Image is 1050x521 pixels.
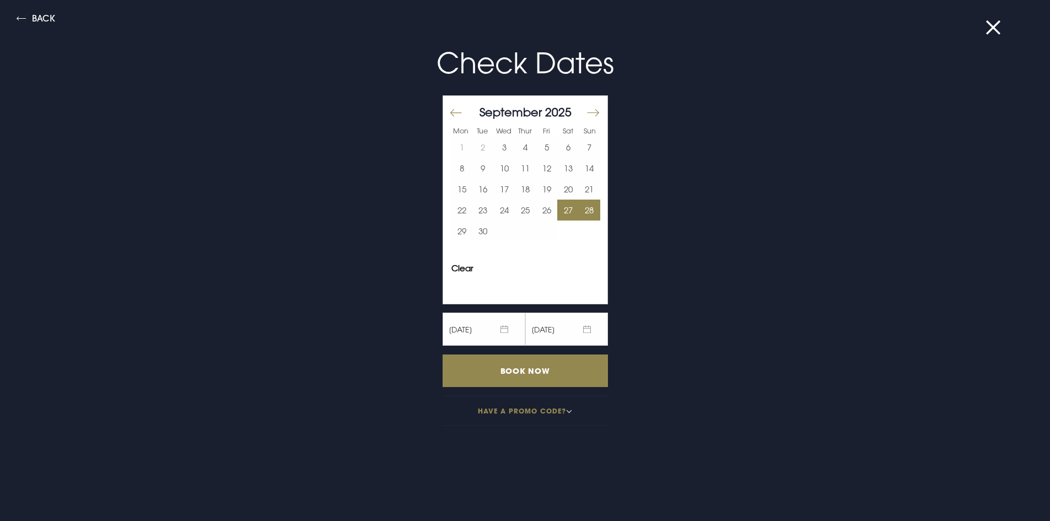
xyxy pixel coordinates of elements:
p: Check Dates [263,42,788,84]
td: Choose Friday, September 19, 2025 as your end date. [536,179,558,200]
span: 2025 [545,105,572,119]
button: 9 [472,158,494,179]
td: Selected. Saturday, September 27, 2025 [557,200,579,221]
td: Choose Thursday, September 4, 2025 as your end date. [515,137,536,158]
button: 6 [557,137,579,158]
button: Back [17,14,55,26]
button: 18 [515,179,536,200]
button: 21 [579,179,600,200]
td: Choose Monday, September 22, 2025 as your end date. [451,200,473,221]
button: Clear [451,264,473,272]
button: 5 [536,137,558,158]
td: Choose Friday, September 26, 2025 as your end date. [536,200,558,221]
td: Choose Wednesday, September 10, 2025 as your end date. [494,158,515,179]
input: Book Now [443,355,608,387]
td: Choose Tuesday, September 23, 2025 as your end date. [472,200,494,221]
span: September [480,105,542,119]
button: 28 [579,200,600,221]
span: [DATE] [443,313,525,346]
td: Choose Tuesday, September 9, 2025 as your end date. [472,158,494,179]
td: Choose Sunday, September 28, 2025 as your end date. [579,200,600,221]
td: Choose Sunday, September 14, 2025 as your end date. [579,158,600,179]
td: Choose Thursday, September 11, 2025 as your end date. [515,158,536,179]
td: Choose Monday, September 29, 2025 as your end date. [451,221,473,241]
td: Choose Saturday, September 13, 2025 as your end date. [557,158,579,179]
button: 16 [472,179,494,200]
button: 23 [472,200,494,221]
td: Choose Friday, September 12, 2025 as your end date. [536,158,558,179]
button: 19 [536,179,558,200]
button: 7 [579,137,600,158]
td: Choose Monday, September 8, 2025 as your end date. [451,158,473,179]
button: 10 [494,158,515,179]
button: 22 [451,200,473,221]
td: Choose Wednesday, September 3, 2025 as your end date. [494,137,515,158]
td: Choose Sunday, September 7, 2025 as your end date. [579,137,600,158]
span: [DATE] [525,313,608,346]
td: Choose Thursday, September 18, 2025 as your end date. [515,179,536,200]
td: Choose Thursday, September 25, 2025 as your end date. [515,200,536,221]
button: 30 [472,221,494,241]
button: 8 [451,158,473,179]
button: 24 [494,200,515,221]
button: 12 [536,158,558,179]
button: 4 [515,137,536,158]
button: 26 [536,200,558,221]
button: 3 [494,137,515,158]
button: Have a promo code? [443,396,608,426]
td: Choose Wednesday, September 17, 2025 as your end date. [494,179,515,200]
td: Choose Tuesday, September 16, 2025 as your end date. [472,179,494,200]
td: Choose Friday, September 5, 2025 as your end date. [536,137,558,158]
button: Move forward to switch to the next month. [586,101,599,125]
td: Choose Monday, September 15, 2025 as your end date. [451,179,473,200]
button: 13 [557,158,579,179]
button: Move backward to switch to the previous month. [449,101,462,125]
button: 14 [579,158,600,179]
button: 11 [515,158,536,179]
button: 15 [451,179,473,200]
button: 20 [557,179,579,200]
td: Choose Saturday, September 20, 2025 as your end date. [557,179,579,200]
button: 27 [557,200,579,221]
button: 17 [494,179,515,200]
td: Choose Tuesday, September 30, 2025 as your end date. [472,221,494,241]
td: Choose Sunday, September 21, 2025 as your end date. [579,179,600,200]
td: Choose Saturday, September 6, 2025 as your end date. [557,137,579,158]
td: Choose Wednesday, September 24, 2025 as your end date. [494,200,515,221]
button: 29 [451,221,473,241]
button: 25 [515,200,536,221]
